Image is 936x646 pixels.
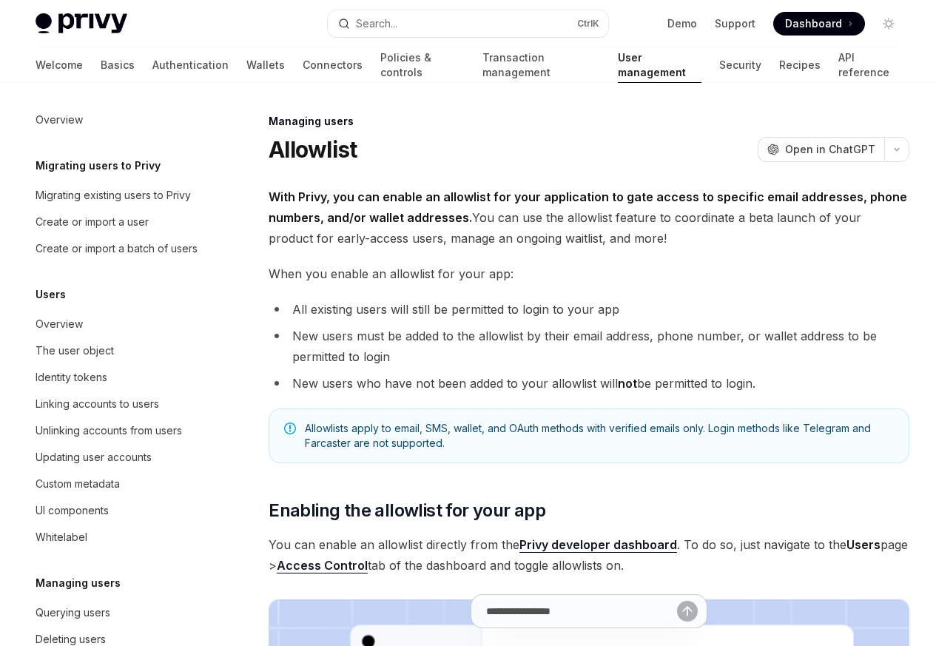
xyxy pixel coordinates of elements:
[36,502,109,519] div: UI components
[577,18,599,30] span: Ctrl K
[618,376,637,391] strong: not
[24,337,213,364] a: The user object
[380,47,465,83] a: Policies & controls
[36,448,152,466] div: Updating user accounts
[785,142,875,157] span: Open in ChatGPT
[24,391,213,417] a: Linking accounts to users
[838,47,900,83] a: API reference
[877,12,900,36] button: Toggle dark mode
[846,537,881,552] strong: Users
[36,475,120,493] div: Custom metadata
[284,423,296,434] svg: Note
[101,47,135,83] a: Basics
[36,395,159,413] div: Linking accounts to users
[719,47,761,83] a: Security
[24,209,213,235] a: Create or import a user
[24,599,213,626] a: Querying users
[667,16,697,31] a: Demo
[24,235,213,262] a: Create or import a batch of users
[519,537,677,553] a: Privy developer dashboard
[24,311,213,337] a: Overview
[24,182,213,209] a: Migrating existing users to Privy
[269,299,909,320] li: All existing users will still be permitted to login to your app
[269,499,545,522] span: Enabling the allowlist for your app
[24,107,213,133] a: Overview
[24,497,213,524] a: UI components
[36,47,83,83] a: Welcome
[36,111,83,129] div: Overview
[36,422,182,440] div: Unlinking accounts from users
[36,186,191,204] div: Migrating existing users to Privy
[24,364,213,391] a: Identity tokens
[303,47,363,83] a: Connectors
[269,136,357,163] h1: Allowlist
[482,47,599,83] a: Transaction management
[356,15,397,33] div: Search...
[246,47,285,83] a: Wallets
[36,240,198,258] div: Create or import a batch of users
[677,601,698,622] button: Send message
[269,189,907,225] strong: With Privy, you can enable an allowlist for your application to gate access to specific email add...
[36,13,127,34] img: light logo
[24,444,213,471] a: Updating user accounts
[36,315,83,333] div: Overview
[277,558,368,573] a: Access Control
[305,421,894,451] span: Allowlists apply to email, SMS, wallet, and OAuth methods with verified emails only. Login method...
[36,157,161,175] h5: Migrating users to Privy
[36,528,87,546] div: Whitelabel
[269,373,909,394] li: New users who have not been added to your allowlist will be permitted to login.
[36,369,107,386] div: Identity tokens
[36,213,149,231] div: Create or import a user
[36,286,66,303] h5: Users
[328,10,608,37] button: Open search
[269,326,909,367] li: New users must be added to the allowlist by their email address, phone number, or wallet address ...
[779,47,821,83] a: Recipes
[618,47,702,83] a: User management
[24,417,213,444] a: Unlinking accounts from users
[715,16,755,31] a: Support
[24,524,213,551] a: Whitelabel
[36,604,110,622] div: Querying users
[773,12,865,36] a: Dashboard
[486,595,677,628] input: Ask a question...
[152,47,229,83] a: Authentication
[269,186,909,249] span: You can use the allowlist feature to coordinate a beta launch of your product for early-access us...
[785,16,842,31] span: Dashboard
[269,263,909,284] span: When you enable an allowlist for your app:
[269,114,909,129] div: Managing users
[24,471,213,497] a: Custom metadata
[36,342,114,360] div: The user object
[269,534,909,576] span: You can enable an allowlist directly from the . To do so, just navigate to the page > tab of the ...
[758,137,884,162] button: Open in ChatGPT
[36,574,121,592] h5: Managing users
